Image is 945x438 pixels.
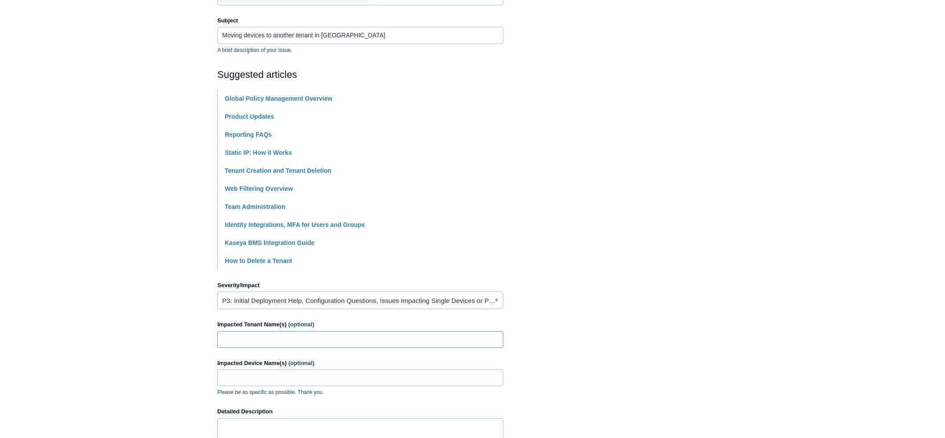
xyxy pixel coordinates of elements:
[289,360,315,366] span: (optional)
[288,321,314,328] span: (optional)
[225,221,365,228] a: Identity Integrations, MFA for Users and Groups
[217,292,503,309] a: P3: Initial Deployment Help, Configuration Questions, Issues Impacting Single Devices or Past Out...
[217,46,503,54] p: A brief description of your issue.
[217,359,503,368] label: Impacted Device Name(s)
[217,388,503,396] p: Please be as specific as possible. Thank you.
[225,131,272,138] a: Reporting FAQs
[225,95,332,102] a: Global Policy Management Overview
[217,407,503,416] label: Detailed Description
[217,281,503,290] label: Severity/Impact
[217,67,503,82] h2: Suggested articles
[217,320,503,329] label: Impacted Tenant Name(s)
[225,257,292,264] a: How to Delete a Tenant
[225,185,293,192] a: Web Filtering Overview
[225,113,274,120] a: Product Updates
[225,203,286,210] a: Team Administration
[225,167,331,174] a: Tenant Creation and Tenant Deletion
[225,239,315,246] a: Kaseya BMS Integration Guide
[225,149,292,156] a: Static IP: How it Works
[217,16,503,25] label: Subject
